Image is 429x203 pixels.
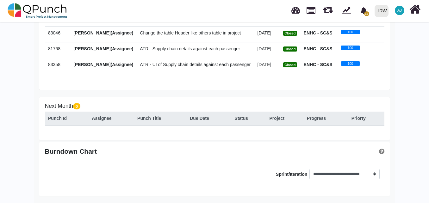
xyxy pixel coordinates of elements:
i: Home [409,3,420,15]
span: Change the table Header like others table in project [140,30,241,35]
span: ATR - UI of Supply chain details against each passenger [140,62,251,67]
a: bell fill12 [357,0,372,20]
div: Project [269,115,300,122]
div: Notification [358,5,369,16]
span: [PERSON_NAME](Assignee) [73,30,133,35]
strong: ENHC - SC&S [304,46,333,51]
div: Assignee [92,115,131,122]
span: 83358 [48,62,60,67]
img: qpunch-sp.fa6292f.png [8,1,67,20]
a: AJ [391,0,408,21]
div: Progress [307,115,345,122]
svg: bell fill [360,7,367,14]
span: Releases [323,3,333,14]
span: Dashboard [291,4,300,13]
div: Punch Id [48,115,85,122]
div: Status [234,115,263,122]
a: Help [377,148,384,155]
strong: ENHC - SC&S [304,30,333,35]
span: 0 [73,103,80,109]
div: IRW [378,5,387,16]
span: Abdullah Jahangir [395,6,404,15]
label: Sprint/Iteration [276,171,308,182]
span: [PERSON_NAME](Assignee) [73,62,133,67]
span: Projects [307,4,315,14]
div: Due Date [190,115,228,122]
span: 83046 [48,30,60,35]
span: Closed [283,31,297,36]
div: Priorty [351,115,381,122]
div: 100 [341,46,360,50]
div: Burndown Chart [45,147,215,155]
a: IRW [372,0,391,21]
strong: ENHC - SC&S [304,62,333,67]
td: [DATE] [254,42,280,58]
td: [DATE] [254,26,280,42]
span: [PERSON_NAME](Assignee) [73,46,133,51]
div: Punch Title [137,115,183,122]
h5: Next Month [45,103,384,109]
td: [DATE] [254,74,280,89]
span: Closed [283,62,297,67]
span: 12 [364,11,369,16]
span: Closed [283,46,297,52]
td: [DATE] [254,58,280,74]
div: 100 [341,30,360,34]
span: ATR - Supply chain details against each passenger [140,46,240,51]
div: 100 [341,61,360,66]
span: 81768 [48,46,60,51]
span: AJ [397,9,402,12]
div: Dynamic Report [339,0,357,21]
